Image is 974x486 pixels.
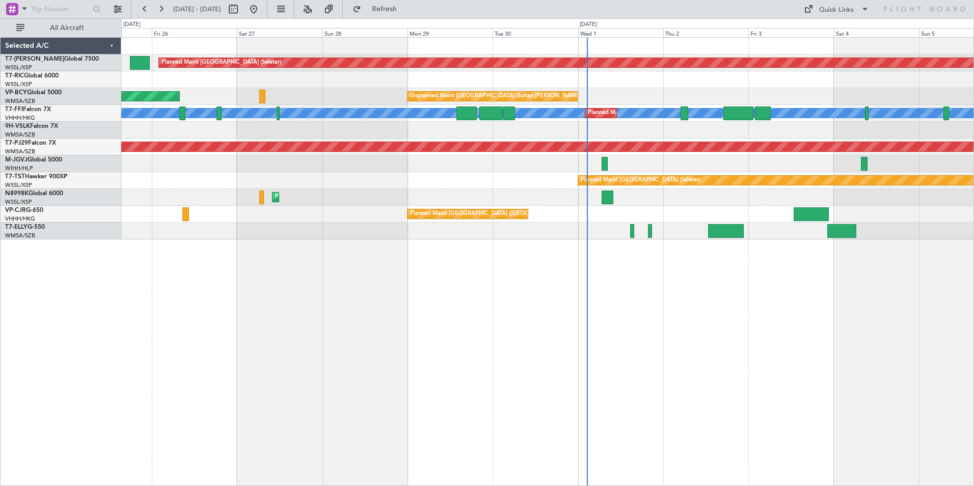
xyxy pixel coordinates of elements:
input: Trip Number [31,2,90,17]
a: WSSL/XSP [5,181,32,189]
a: N8998KGlobal 6000 [5,191,63,197]
a: WSSL/XSP [5,80,32,88]
div: Tue 30 [493,28,578,37]
a: WMSA/SZB [5,97,35,105]
a: WMSA/SZB [5,148,35,155]
span: VP-CJR [5,207,26,213]
a: VHHH/HKG [5,114,35,122]
a: 9H-VSLKFalcon 7X [5,123,58,129]
div: Planned Maint [GEOGRAPHIC_DATA] ([GEOGRAPHIC_DATA] Intl) [410,206,580,222]
span: T7-[PERSON_NAME] [5,56,64,62]
button: All Aircraft [11,20,111,36]
a: T7-TSTHawker 900XP [5,174,67,180]
a: VP-CJRG-650 [5,207,43,213]
div: Planned Maint [GEOGRAPHIC_DATA] (Seletar) [161,55,281,70]
button: Refresh [348,1,409,17]
div: Planned Maint [GEOGRAPHIC_DATA] ([GEOGRAPHIC_DATA]) [588,105,748,121]
a: VHHH/HKG [5,215,35,223]
div: Fri 3 [748,28,833,37]
div: [DATE] [123,20,141,29]
div: Mon 29 [408,28,493,37]
a: WSSL/XSP [5,64,32,71]
a: WSSL/XSP [5,198,32,206]
div: Sun 28 [322,28,408,37]
div: [DATE] [580,20,597,29]
div: Fri 26 [152,28,237,37]
a: T7-FFIFalcon 7X [5,106,51,113]
span: [DATE] - [DATE] [173,5,221,14]
span: T7-FFI [5,106,23,113]
a: T7-RICGlobal 6000 [5,73,59,79]
span: N8998K [5,191,29,197]
div: Quick Links [819,5,854,15]
div: Wed 1 [578,28,663,37]
span: T7-ELLY [5,224,28,230]
div: Sat 4 [834,28,919,37]
a: WMSA/SZB [5,131,35,139]
span: All Aircraft [26,24,107,32]
span: VP-BCY [5,90,27,96]
a: T7-ELLYG-550 [5,224,45,230]
a: T7-PJ29Falcon 7X [5,140,56,146]
span: T7-TST [5,174,25,180]
span: T7-PJ29 [5,140,28,146]
a: WMSA/SZB [5,232,35,239]
div: Unplanned Maint [GEOGRAPHIC_DATA] (Sultan [PERSON_NAME] [PERSON_NAME] - Subang) [410,89,655,104]
div: Sat 27 [237,28,322,37]
div: Thu 2 [663,28,748,37]
a: VP-BCYGlobal 5000 [5,90,62,96]
a: T7-[PERSON_NAME]Global 7500 [5,56,99,62]
a: WIHH/HLP [5,165,33,172]
span: Refresh [363,6,406,13]
a: M-JGVJGlobal 5000 [5,157,62,163]
span: M-JGVJ [5,157,28,163]
div: Planned Maint [GEOGRAPHIC_DATA] (Seletar) [581,173,700,188]
button: Quick Links [799,1,874,17]
span: T7-RIC [5,73,24,79]
span: 9H-VSLK [5,123,30,129]
div: Planned Maint [GEOGRAPHIC_DATA] ([GEOGRAPHIC_DATA] Intl) [275,190,445,205]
